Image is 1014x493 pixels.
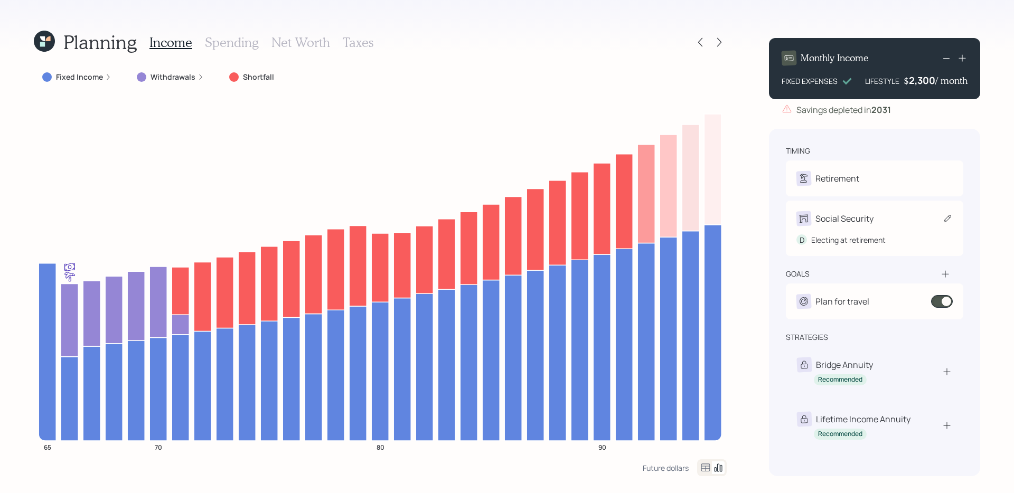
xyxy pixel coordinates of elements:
h3: Spending [205,35,259,50]
div: Plan for travel [815,295,869,308]
label: Withdrawals [151,72,195,82]
div: Lifetime Income Annuity [816,413,910,425]
h3: Taxes [343,35,373,50]
div: Electing at retirement [811,234,886,245]
div: strategies [786,332,828,343]
div: Bridge Annuity [816,358,873,371]
div: goals [786,269,810,279]
h3: Income [149,35,192,50]
div: FIXED EXPENSES [782,75,838,87]
tspan: 70 [155,442,162,451]
div: Retirement [815,172,859,185]
label: Fixed Income [56,72,103,82]
div: LIFESTYLE [865,75,899,87]
h4: $ [904,75,909,87]
div: Savings depleted in [796,103,891,116]
div: Recommended [818,430,862,439]
tspan: 90 [598,442,606,451]
h1: Planning [63,31,137,53]
div: Recommended [818,375,862,384]
b: 2031 [871,104,891,116]
tspan: 65 [44,442,51,451]
div: Social Security [815,212,874,225]
h4: / month [935,75,968,87]
tspan: 80 [377,442,384,451]
h3: Net Worth [271,35,330,50]
div: timing [786,146,810,156]
div: D [796,234,807,245]
label: Shortfall [243,72,274,82]
div: Future dollars [643,463,689,473]
div: 2,300 [909,74,935,87]
h4: Monthly Income [801,52,869,64]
